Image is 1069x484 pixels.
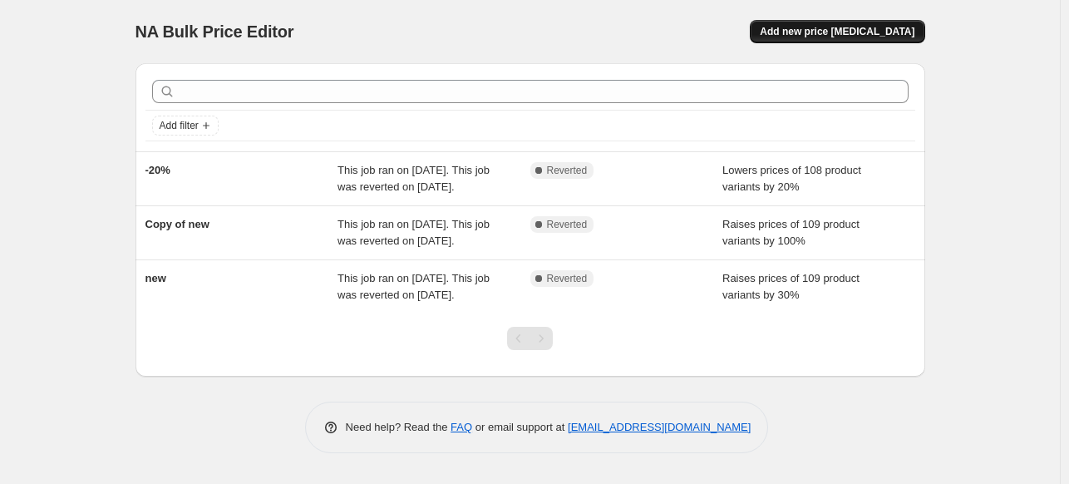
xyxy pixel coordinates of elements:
[547,164,588,177] span: Reverted
[722,164,861,193] span: Lowers prices of 108 product variants by 20%
[568,421,751,433] a: [EMAIL_ADDRESS][DOMAIN_NAME]
[145,272,166,284] span: new
[451,421,472,433] a: FAQ
[160,119,199,132] span: Add filter
[760,25,914,38] span: Add new price [MEDICAL_DATA]
[750,20,924,43] button: Add new price [MEDICAL_DATA]
[145,218,209,230] span: Copy of new
[722,218,860,247] span: Raises prices of 109 product variants by 100%
[472,421,568,433] span: or email support at
[346,421,451,433] span: Need help? Read the
[135,22,294,41] span: NA Bulk Price Editor
[337,272,490,301] span: This job ran on [DATE]. This job was reverted on [DATE].
[337,218,490,247] span: This job ran on [DATE]. This job was reverted on [DATE].
[152,116,219,136] button: Add filter
[145,164,170,176] span: -20%
[337,164,490,193] span: This job ran on [DATE]. This job was reverted on [DATE].
[507,327,553,350] nav: Pagination
[547,272,588,285] span: Reverted
[547,218,588,231] span: Reverted
[722,272,860,301] span: Raises prices of 109 product variants by 30%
